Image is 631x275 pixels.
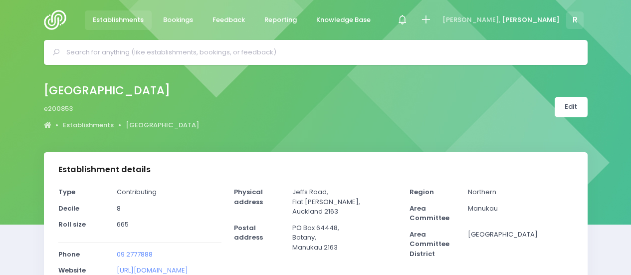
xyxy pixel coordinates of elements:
span: Bookings [163,15,193,25]
strong: Area Committee District [410,230,449,259]
span: Feedback [212,15,245,25]
a: [URL][DOMAIN_NAME] [117,266,188,275]
input: Search for anything (like establishments, bookings, or feedback) [66,45,574,60]
a: Establishments [63,120,114,130]
strong: Roll size [58,220,86,229]
a: Bookings [155,10,202,30]
span: [PERSON_NAME] [502,15,560,25]
p: 665 [117,220,221,230]
strong: Website [58,266,86,275]
strong: Phone [58,250,80,259]
a: [GEOGRAPHIC_DATA] [126,120,199,130]
p: 8 [117,204,221,214]
a: Knowledge Base [308,10,379,30]
span: R [566,11,584,29]
a: Edit [555,97,588,117]
a: Establishments [85,10,152,30]
span: Establishments [93,15,144,25]
h2: [GEOGRAPHIC_DATA] [44,84,191,97]
strong: Physical address [234,187,263,207]
p: Northern [468,187,573,197]
strong: Postal address [234,223,263,243]
p: [GEOGRAPHIC_DATA] [468,230,573,240]
p: Jeffs Road, Flat [PERSON_NAME], Auckland 2163 [292,187,397,217]
p: Contributing [117,187,221,197]
img: Logo [44,10,72,30]
span: [PERSON_NAME], [442,15,500,25]
strong: Region [410,187,434,197]
strong: Decile [58,204,79,213]
h3: Establishment details [58,165,151,175]
p: Manukau [468,204,573,214]
span: Reporting [264,15,297,25]
a: Feedback [205,10,253,30]
span: e200853 [44,104,73,114]
p: PO Box 64448, Botany, Manukau 2163 [292,223,397,253]
span: Knowledge Base [316,15,371,25]
strong: Type [58,187,75,197]
a: Reporting [256,10,305,30]
strong: Area Committee [410,204,449,223]
a: 09 2777888 [117,250,153,259]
